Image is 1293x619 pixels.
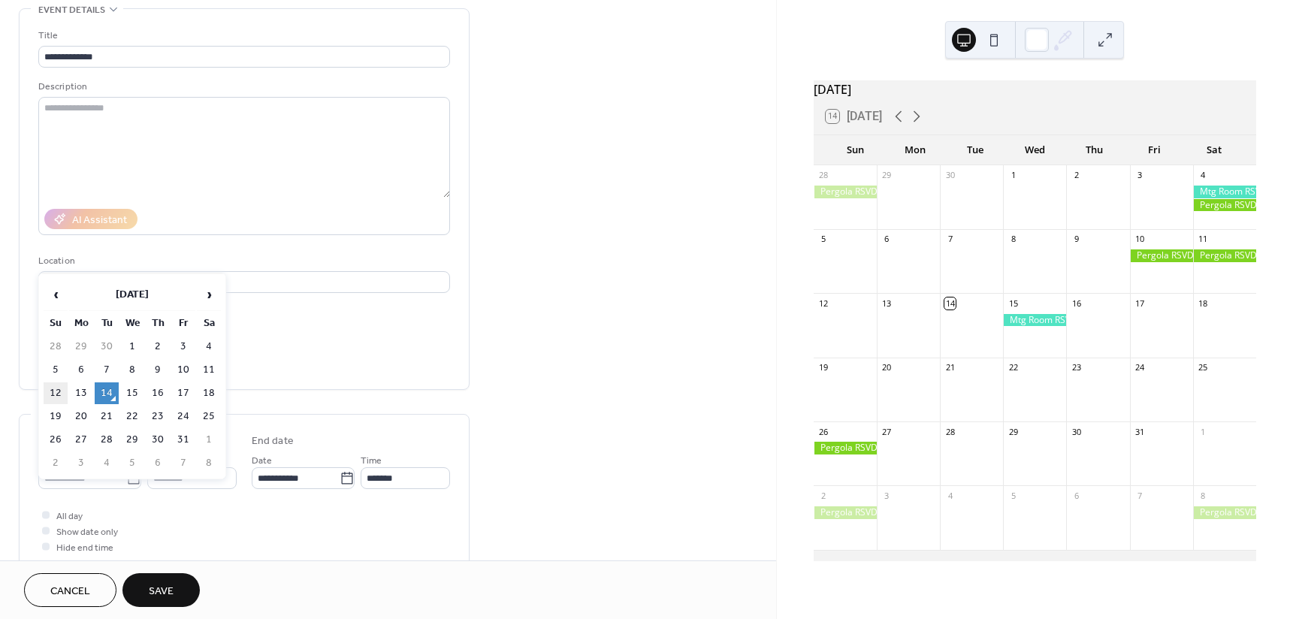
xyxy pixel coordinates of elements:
[814,442,877,454] div: Pergola RSVD
[944,490,956,501] div: 4
[944,234,956,245] div: 7
[814,506,877,519] div: Pergola RSVD
[120,359,144,381] td: 8
[38,2,105,18] span: Event details
[24,573,116,607] a: Cancel
[198,279,220,309] span: ›
[1193,506,1256,519] div: Pergola RSVD
[1071,297,1082,309] div: 16
[1071,234,1082,245] div: 9
[146,382,170,404] td: 16
[95,313,119,334] th: Tu
[881,490,893,501] div: 3
[197,429,221,451] td: 1
[122,573,200,607] button: Save
[50,584,90,599] span: Cancel
[69,359,93,381] td: 6
[197,359,221,381] td: 11
[1134,490,1146,501] div: 7
[1134,426,1146,437] div: 31
[881,234,893,245] div: 6
[944,170,956,181] div: 30
[38,28,447,44] div: Title
[38,79,447,95] div: Description
[197,313,221,334] th: Sa
[120,382,144,404] td: 15
[1003,314,1066,327] div: Mtg Room RSVD
[69,279,195,311] th: [DATE]
[146,313,170,334] th: Th
[826,135,886,165] div: Sun
[1134,362,1146,373] div: 24
[95,382,119,404] td: 14
[252,453,272,469] span: Date
[1125,135,1185,165] div: Fri
[171,382,195,404] td: 17
[1198,234,1209,245] div: 11
[120,313,144,334] th: We
[881,362,893,373] div: 20
[1130,249,1193,262] div: Pergola RSVD
[69,336,93,358] td: 29
[1071,426,1082,437] div: 30
[69,452,93,474] td: 3
[944,426,956,437] div: 28
[818,426,829,437] div: 26
[1008,362,1019,373] div: 22
[818,362,829,373] div: 19
[95,429,119,451] td: 28
[1193,186,1256,198] div: Mtg Room RSVD
[814,80,1256,98] div: [DATE]
[146,452,170,474] td: 6
[120,336,144,358] td: 1
[818,490,829,501] div: 2
[881,170,893,181] div: 29
[44,313,68,334] th: Su
[1198,490,1209,501] div: 8
[69,406,93,427] td: 20
[44,406,68,427] td: 19
[945,135,1005,165] div: Tue
[1193,199,1256,212] div: Pergola RSVD
[44,452,68,474] td: 2
[1008,297,1019,309] div: 15
[818,297,829,309] div: 12
[146,336,170,358] td: 2
[146,359,170,381] td: 9
[149,584,174,599] span: Save
[1134,170,1146,181] div: 3
[1008,170,1019,181] div: 1
[44,359,68,381] td: 5
[1198,170,1209,181] div: 4
[1134,297,1146,309] div: 17
[1184,135,1244,165] div: Sat
[95,359,119,381] td: 7
[171,313,195,334] th: Fr
[1198,362,1209,373] div: 25
[69,429,93,451] td: 27
[1071,362,1082,373] div: 23
[1198,426,1209,437] div: 1
[818,234,829,245] div: 5
[171,359,195,381] td: 10
[44,382,68,404] td: 12
[944,297,956,309] div: 14
[1008,234,1019,245] div: 8
[171,429,195,451] td: 31
[1071,170,1082,181] div: 2
[1008,426,1019,437] div: 29
[1065,135,1125,165] div: Thu
[56,540,113,556] span: Hide end time
[56,524,118,540] span: Show date only
[171,406,195,427] td: 24
[885,135,945,165] div: Mon
[120,429,144,451] td: 29
[56,509,83,524] span: All day
[171,452,195,474] td: 7
[197,406,221,427] td: 25
[146,429,170,451] td: 30
[814,186,877,198] div: Pergola RSVD
[44,279,67,309] span: ‹
[197,452,221,474] td: 8
[44,429,68,451] td: 26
